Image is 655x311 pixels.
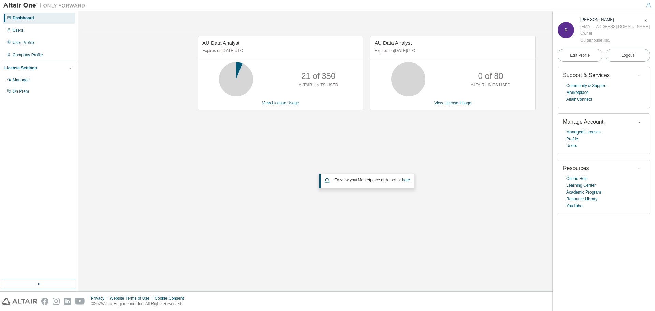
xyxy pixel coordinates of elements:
[53,298,60,305] img: instagram.svg
[13,89,29,94] div: On Prem
[471,82,510,88] p: ALTAIR UNITS USED
[262,101,299,105] a: View License Usage
[606,49,650,62] button: Logout
[566,129,601,136] a: Managed Licenses
[2,298,37,305] img: altair_logo.svg
[75,298,85,305] img: youtube.svg
[301,70,335,82] p: 21 of 350
[563,119,603,125] span: Manage Account
[299,82,338,88] p: ALTAIR UNITS USED
[13,40,34,45] div: User Profile
[402,178,410,182] a: here
[566,196,597,202] a: Resource Library
[91,296,110,301] div: Privacy
[13,77,30,83] div: Managed
[566,89,588,96] a: Marketplace
[566,189,601,196] a: Academic Program
[566,202,582,209] a: YouTube
[13,28,23,33] div: Users
[375,40,412,46] span: AU Data Analyst
[335,178,410,182] span: To view your click
[375,48,529,54] p: Expires on [DATE] UTC
[358,178,393,182] em: Marketplace orders
[41,298,48,305] img: facebook.svg
[566,82,606,89] a: Community & Support
[580,30,650,37] div: Owner
[566,136,578,142] a: Profile
[478,70,503,82] p: 0 of 80
[64,298,71,305] img: linkedin.svg
[13,15,34,21] div: Dashboard
[570,53,590,58] span: Edit Profile
[202,48,357,54] p: Expires on [DATE] UTC
[580,16,650,23] div: Dale Boehm
[563,72,610,78] span: Support & Services
[110,296,155,301] div: Website Terms of Use
[563,165,589,171] span: Resources
[3,2,89,9] img: Altair One
[580,37,650,44] div: Guidehouse Inc.
[91,301,188,307] p: © 2025 Altair Engineering, Inc. All Rights Reserved.
[580,23,650,30] div: [EMAIL_ADDRESS][DOMAIN_NAME]
[202,40,239,46] span: AU Data Analyst
[566,175,588,182] a: Online Help
[566,96,592,103] a: Altair Connect
[565,28,568,32] span: D
[621,52,634,59] span: Logout
[566,182,596,189] a: Learning Center
[558,49,602,62] a: Edit Profile
[4,65,37,71] div: License Settings
[566,142,577,149] a: Users
[434,101,471,105] a: View License Usage
[155,296,188,301] div: Cookie Consent
[13,52,43,58] div: Company Profile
